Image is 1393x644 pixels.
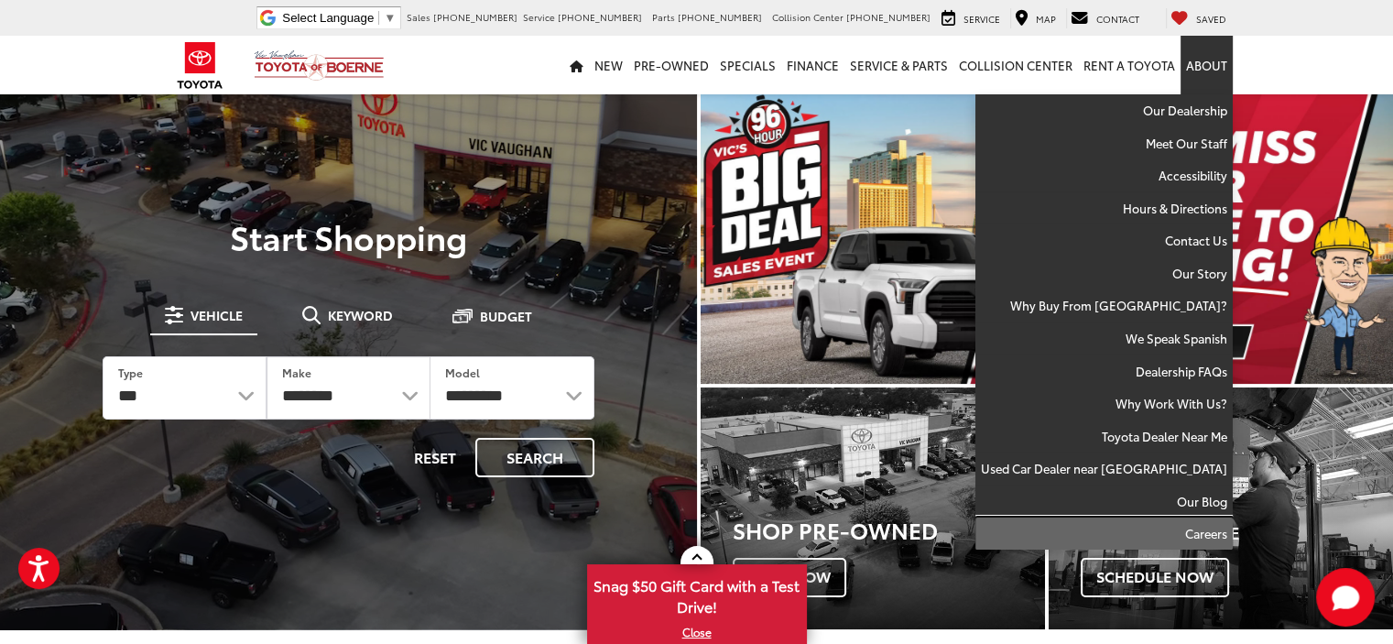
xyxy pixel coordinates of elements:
a: Finance [781,36,844,94]
span: Service [963,12,1000,26]
a: Rent a Toyota [1078,36,1181,94]
img: Toyota [166,36,234,95]
span: Service [523,10,555,24]
span: [PHONE_NUMBER] [678,10,762,24]
span: Map [1036,12,1056,26]
a: Shop Pre-Owned Shop Now [701,387,1045,628]
h4: Schedule Service [1081,524,1393,542]
span: [PHONE_NUMBER] [558,10,642,24]
img: Vic Vaughan Toyota of Boerne [254,49,385,82]
p: Start Shopping [77,218,620,255]
span: Saved [1196,12,1226,26]
label: Type [118,365,143,380]
h3: Shop Pre-Owned [733,518,1045,541]
a: Specials [714,36,781,94]
a: Contact Us [975,224,1233,257]
a: Meet Our Staff [975,127,1233,160]
a: Careers [975,518,1233,550]
button: Toggle Chat Window [1316,568,1375,627]
a: Accessibility: Opens in a new tab [975,159,1233,192]
a: Contact [1066,8,1144,28]
div: Toyota [701,387,1045,628]
a: Why Buy From [GEOGRAPHIC_DATA]? [975,289,1233,322]
a: Service & Parts: Opens in a new tab [844,36,953,94]
span: Keyword [328,309,393,322]
span: [PHONE_NUMBER] [846,10,930,24]
a: Home [564,36,589,94]
span: Snag $50 Gift Card with a Test Drive! [589,566,805,622]
label: Model [445,365,480,380]
label: Make [282,365,311,380]
span: Schedule Now [1081,558,1229,596]
a: We Speak Spanish [975,322,1233,355]
span: Parts [652,10,675,24]
a: Why Work With Us? [975,387,1233,420]
a: Service [937,8,1005,28]
a: Collision Center [953,36,1078,94]
svg: Start Chat [1316,568,1375,627]
span: ▼ [384,11,396,25]
a: Toyota Dealer Near Me [975,420,1233,453]
a: Map [1010,8,1061,28]
button: Search [475,438,594,477]
a: Our Dealership [975,94,1233,127]
a: Select Language​ [282,11,396,25]
span: Budget [480,310,532,322]
a: Pre-Owned [628,36,714,94]
a: Used Car Dealer near [GEOGRAPHIC_DATA] [975,453,1233,486]
a: Our Blog [975,486,1233,518]
button: Reset [398,438,472,477]
span: Select Language [282,11,374,25]
span: Sales [407,10,430,24]
a: Dealership FAQs [975,355,1233,388]
span: [PHONE_NUMBER] [433,10,517,24]
a: My Saved Vehicles [1166,8,1231,28]
span: Vehicle [190,309,243,322]
span: ​ [378,11,379,25]
a: Hours & Directions [975,192,1233,225]
span: Collision Center [772,10,843,24]
a: Our Story [975,257,1233,290]
span: Contact [1096,12,1139,26]
a: About [1181,36,1233,94]
a: New [589,36,628,94]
